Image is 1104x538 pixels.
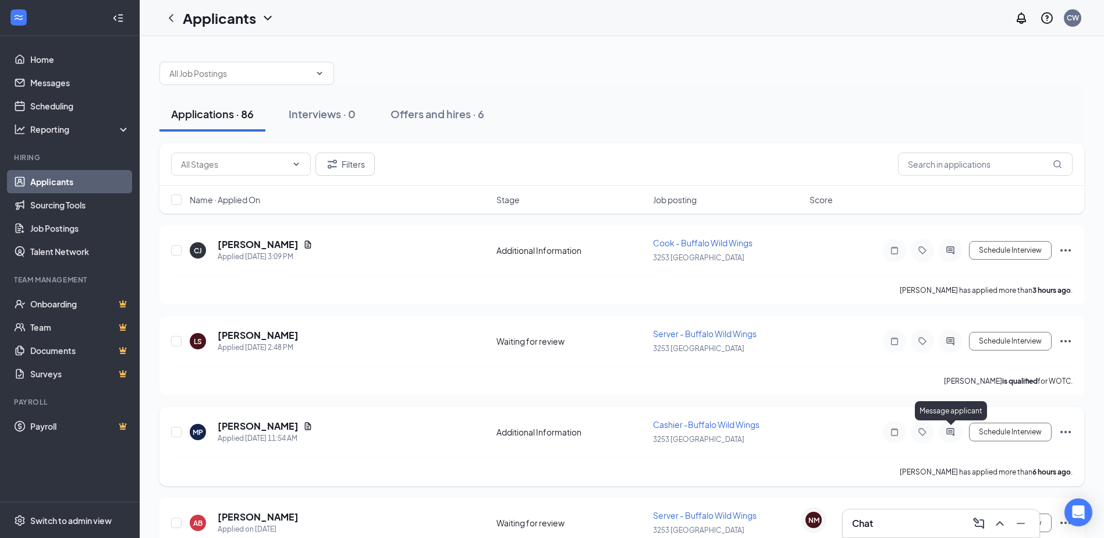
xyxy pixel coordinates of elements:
div: Applied [DATE] 11:54 AM [218,433,313,444]
div: CJ [194,246,202,256]
svg: Document [303,422,313,431]
span: 3253 [GEOGRAPHIC_DATA] [653,253,744,262]
svg: Collapse [112,12,124,24]
svg: ChevronLeft [164,11,178,25]
svg: Ellipses [1059,334,1073,348]
a: Talent Network [30,240,130,263]
svg: Tag [915,337,929,346]
svg: Settings [14,515,26,526]
svg: MagnifyingGlass [1053,160,1062,169]
h5: [PERSON_NAME] [218,420,299,433]
div: Interviews · 0 [289,107,356,121]
svg: Note [888,427,901,437]
svg: Tag [915,246,929,255]
svg: Tag [915,427,929,437]
p: [PERSON_NAME] for WOTC. [944,376,1073,386]
span: 3253 [GEOGRAPHIC_DATA] [653,435,744,444]
b: is qualified [1002,377,1038,385]
p: [PERSON_NAME] has applied more than . [900,285,1073,295]
button: Minimize [1011,514,1030,533]
span: Cook - Buffalo Wild Wings [653,238,752,248]
svg: Ellipses [1059,516,1073,530]
svg: Ellipses [1059,243,1073,257]
div: Applied on [DATE] [218,523,299,535]
input: Search in applications [898,153,1073,176]
input: All Stages [181,158,287,171]
svg: Minimize [1014,516,1028,530]
svg: ActiveChat [943,427,957,437]
span: 3253 [GEOGRAPHIC_DATA] [653,344,744,353]
svg: Ellipses [1059,425,1073,439]
span: Job posting [653,194,697,206]
svg: Analysis [14,123,26,135]
h1: Applicants [183,8,256,28]
div: Message applicant [915,401,987,420]
svg: WorkstreamLogo [13,12,24,23]
div: Additional Information [496,245,646,256]
a: Applicants [30,170,130,193]
svg: ChevronDown [261,11,275,25]
span: 3253 [GEOGRAPHIC_DATA] [653,526,744,535]
a: Scheduling [30,94,130,118]
button: ComposeMessage [970,514,988,533]
h5: [PERSON_NAME] [218,329,299,342]
h5: [PERSON_NAME] [218,238,299,251]
svg: ComposeMessage [972,516,986,530]
div: AB [193,518,203,528]
svg: QuestionInfo [1040,11,1054,25]
span: Stage [496,194,520,206]
button: Schedule Interview [969,332,1052,351]
p: [PERSON_NAME] has applied more than . [900,467,1073,477]
span: Score [810,194,833,206]
div: Additional Information [496,426,646,438]
span: Server - Buffalo Wild Wings [653,510,757,521]
button: Filter Filters [315,153,375,176]
svg: ChevronDown [292,160,301,169]
svg: Document [303,240,313,249]
svg: Filter [325,157,339,171]
a: OnboardingCrown [30,292,130,316]
b: 3 hours ago [1032,286,1071,295]
a: TeamCrown [30,316,130,339]
a: Job Postings [30,217,130,240]
div: Payroll [14,397,127,407]
h5: [PERSON_NAME] [218,511,299,523]
a: Sourcing Tools [30,193,130,217]
button: Schedule Interview [969,241,1052,260]
svg: ActiveChat [943,337,957,346]
div: Hiring [14,153,127,162]
svg: Note [888,337,901,346]
svg: ChevronDown [315,69,324,78]
b: 6 hours ago [1032,468,1071,476]
a: SurveysCrown [30,362,130,385]
div: CW [1067,13,1079,23]
span: Cashier -Buffalo Wild Wings [653,419,759,430]
div: Team Management [14,275,127,285]
div: Applied [DATE] 2:48 PM [218,342,299,353]
h3: Chat [852,517,873,530]
button: Schedule Interview [969,423,1052,441]
span: Server - Buffalo Wild Wings [653,328,757,339]
span: Name · Applied On [190,194,260,206]
div: Applications · 86 [171,107,254,121]
div: Waiting for review [496,335,646,347]
div: Switch to admin view [30,515,112,526]
a: Home [30,48,130,71]
svg: Note [888,246,901,255]
div: Offers and hires · 6 [391,107,484,121]
a: PayrollCrown [30,415,130,438]
div: LS [194,337,202,346]
button: ChevronUp [991,514,1009,533]
a: Messages [30,71,130,94]
div: MP [193,427,203,437]
div: Applied [DATE] 3:09 PM [218,251,313,263]
svg: ChevronUp [993,516,1007,530]
div: Open Intercom Messenger [1064,498,1092,526]
a: DocumentsCrown [30,339,130,362]
div: NM [808,515,819,525]
div: Waiting for review [496,517,646,529]
input: All Job Postings [169,67,310,80]
div: Reporting [30,123,130,135]
svg: ActiveChat [943,246,957,255]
